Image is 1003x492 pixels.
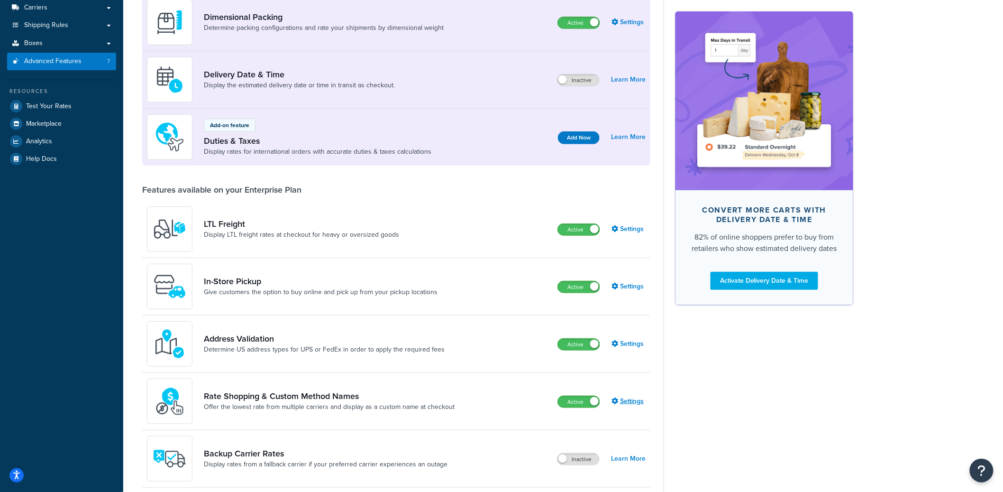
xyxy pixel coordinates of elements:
[204,12,444,22] a: Dimensional Packing
[7,87,116,95] div: Resources
[691,205,838,224] div: Convert more carts with delivery date & time
[24,21,68,29] span: Shipping Rules
[204,334,445,344] a: Address Validation
[204,391,455,401] a: Rate Shopping & Custom Method Names
[611,130,646,144] a: Learn More
[7,35,116,52] a: Boxes
[204,448,447,459] a: Backup Carrier Rates
[7,53,116,70] a: Advanced Features7
[204,219,399,229] a: LTL Freight
[558,339,600,350] label: Active
[558,224,600,235] label: Active
[7,53,116,70] li: Advanced Features
[558,131,600,144] button: Add Now
[204,402,455,412] a: Offer the lowest rate from multiple carriers and display as a custom name at checkout
[204,136,431,146] a: Duties & Taxes
[153,6,186,39] img: DTVBYsAAAAAASUVORK5CYII=
[558,396,600,408] label: Active
[153,442,186,475] img: icon-duo-feat-backup-carrier-4420b188.png
[26,138,52,146] span: Analytics
[210,121,249,130] p: Add-on feature
[691,231,838,254] div: 82% of online shoppers prefer to buy from retailers who show estimated delivery dates
[558,281,600,293] label: Active
[204,147,431,157] a: Display rates for international orders with accurate duties & taxes calculations
[611,337,646,351] a: Settings
[24,57,82,65] span: Advanced Features
[204,81,395,90] a: Display the estimated delivery date or time in transit as checkout.
[24,4,47,12] span: Carriers
[611,73,646,86] a: Learn More
[26,102,72,111] span: Test Your Rates
[204,69,395,80] a: Delivery Date & Time
[970,459,994,483] button: Open Resource Center
[204,345,445,354] a: Determine US address types for UPS or FedEx in order to apply the required fees
[204,23,444,33] a: Determine packing configurations and rate your shipments by dimensional weight
[153,270,186,303] img: wfgcfpwTIucLEAAAAASUVORK5CYII=
[557,454,599,465] label: Inactive
[558,17,600,28] label: Active
[153,63,186,96] img: gfkeb5ejjkALwAAAABJRU5ErkJggg==
[7,98,116,115] a: Test Your Rates
[26,155,57,163] span: Help Docs
[711,271,818,289] a: Activate Delivery Date & Time
[142,185,301,195] div: Features available on your Enterprise Plan
[153,213,186,246] img: y79ZsPf0fXUFUhFXDzUgf+ktZg5F2+ohG75+v3d2s1D9TjoU8PiyCIluIjV41seZevKCRuEjTPPOKHJsQcmKCXGdfprl3L4q7...
[7,150,116,167] a: Help Docs
[153,385,186,418] img: icon-duo-feat-rate-shopping-ecdd8bed.png
[7,17,116,34] a: Shipping Rules
[26,120,62,128] span: Marketplace
[153,121,186,154] img: icon-duo-feat-landed-cost-7136b061.png
[611,280,646,293] a: Settings
[690,26,839,176] img: feature-image-ddt-36eae7f7280da8017bfb280eaccd9c446f90b1fe08728e4019434db127062ab4.png
[611,16,646,29] a: Settings
[204,460,447,469] a: Display rates from a fallback carrier if your preferred carrier experiences an outage
[611,452,646,465] a: Learn More
[204,230,399,240] a: Display LTL freight rates at checkout for heavy or oversized goods
[7,133,116,150] a: Analytics
[24,39,43,47] span: Boxes
[557,74,599,86] label: Inactive
[153,327,186,361] img: kIG8fy0lQAAAABJRU5ErkJggg==
[611,395,646,408] a: Settings
[204,276,438,287] a: In-Store Pickup
[204,288,438,297] a: Give customers the option to buy online and pick up from your pickup locations
[611,223,646,236] a: Settings
[7,115,116,132] a: Marketplace
[107,57,110,65] span: 7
